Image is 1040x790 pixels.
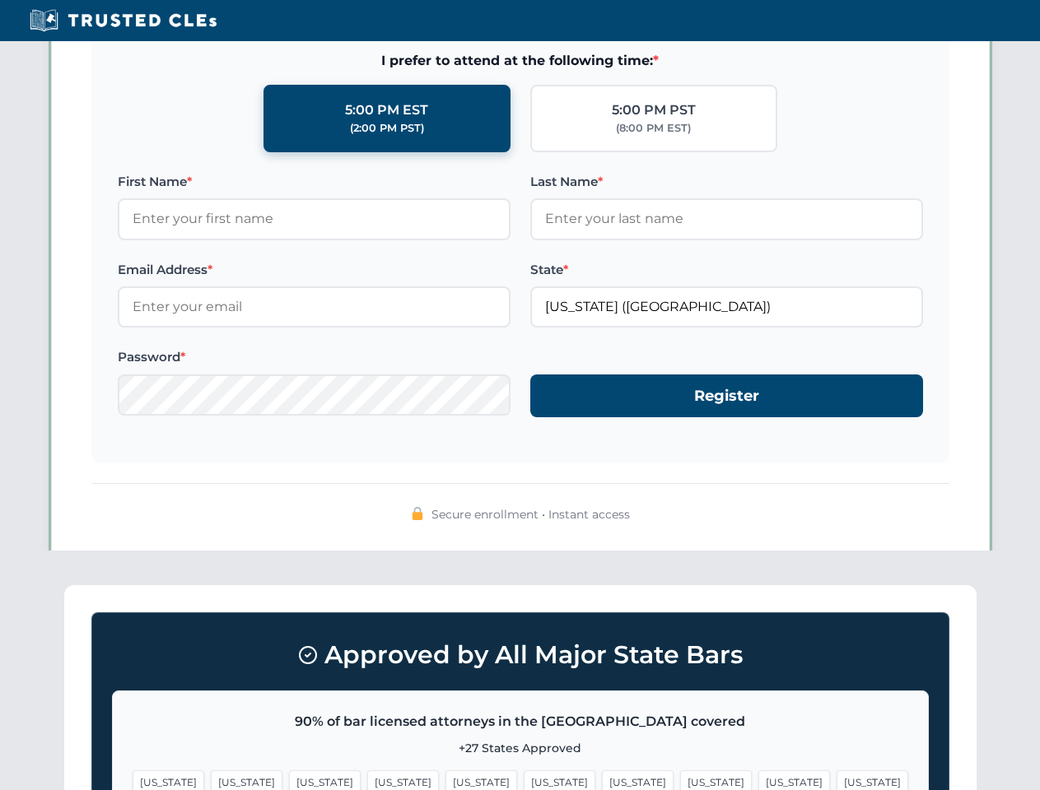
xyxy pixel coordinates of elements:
[612,100,696,121] div: 5:00 PM PST
[530,198,923,239] input: Enter your last name
[112,633,929,677] h3: Approved by All Major State Bars
[118,50,923,72] span: I prefer to attend at the following time:
[25,8,222,33] img: Trusted CLEs
[118,260,511,280] label: Email Address
[345,100,428,121] div: 5:00 PM EST
[530,286,923,328] input: Louisiana (LA)
[350,120,424,137] div: (2:00 PM PST)
[133,739,908,757] p: +27 States Approved
[530,260,923,280] label: State
[616,120,691,137] div: (8:00 PM EST)
[118,286,511,328] input: Enter your email
[530,172,923,192] label: Last Name
[133,711,908,732] p: 90% of bar licensed attorneys in the [GEOGRAPHIC_DATA] covered
[411,507,424,520] img: 🔒
[530,374,923,418] button: Register
[431,505,630,523] span: Secure enrollment • Instant access
[118,347,511,367] label: Password
[118,172,511,192] label: First Name
[118,198,511,239] input: Enter your first name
